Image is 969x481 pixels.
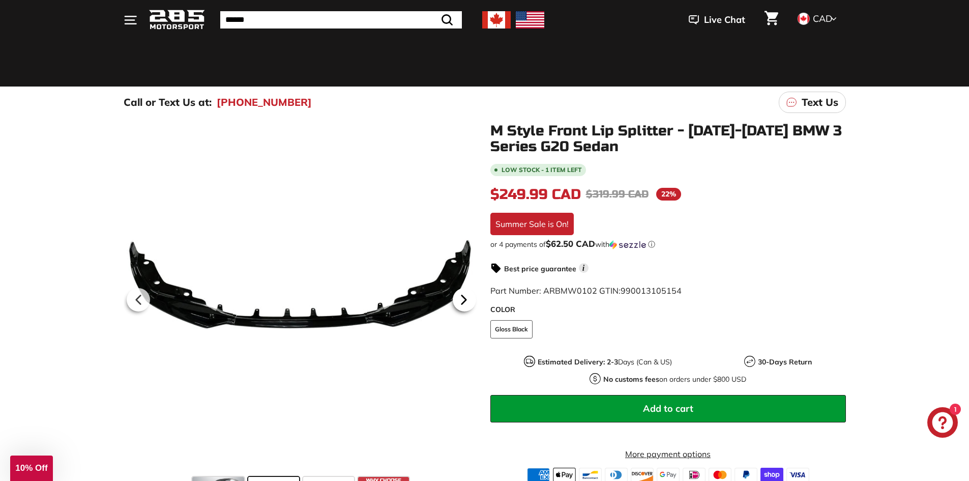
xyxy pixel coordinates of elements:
button: Add to cart [490,395,846,422]
label: COLOR [490,304,846,315]
span: $319.99 CAD [586,188,649,201]
span: i [579,263,589,273]
span: 10% Off [15,463,47,473]
span: Live Chat [704,13,745,26]
strong: 30-Days Return [758,357,812,366]
a: [PHONE_NUMBER] [217,95,312,110]
inbox-online-store-chat: Shopify online store chat [924,407,961,440]
strong: Best price guarantee [504,264,576,273]
span: Part Number: ARBMW0102 GTIN: [490,286,682,296]
p: Days (Can & US) [538,357,672,367]
p: Text Us [802,95,838,110]
span: 22% [656,188,681,201]
input: Search [220,11,462,29]
div: Summer Sale is On! [490,213,574,235]
div: or 4 payments of with [490,239,846,249]
span: 990013105154 [621,286,682,296]
a: Text Us [779,92,846,113]
span: CAD [813,13,832,24]
a: More payment options [490,448,846,460]
a: Cart [758,3,784,37]
span: $62.50 CAD [546,238,595,249]
div: or 4 payments of$62.50 CADwithSezzle Click to learn more about Sezzle [490,239,846,249]
img: Logo_285_Motorsport_areodynamics_components [149,8,205,32]
h1: M Style Front Lip Splitter - [DATE]-[DATE] BMW 3 Series G20 Sedan [490,123,846,155]
span: Add to cart [643,403,693,414]
button: Live Chat [676,7,758,33]
div: 10% Off [10,456,53,481]
p: Call or Text Us at: [124,95,212,110]
strong: Estimated Delivery: 2-3 [538,357,618,366]
img: Sezzle [609,240,646,249]
p: on orders under $800 USD [603,374,746,385]
strong: No customs fees [603,375,659,384]
span: $249.99 CAD [490,186,581,203]
span: Low stock - 1 item left [502,167,582,173]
